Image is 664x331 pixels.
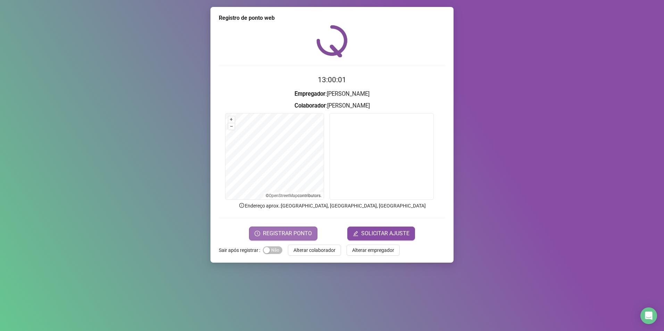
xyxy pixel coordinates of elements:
[219,202,445,210] p: Endereço aprox. : [GEOGRAPHIC_DATA], [GEOGRAPHIC_DATA], [GEOGRAPHIC_DATA]
[347,227,415,240] button: editSOLICITAR AJUSTE
[640,307,657,324] div: Open Intercom Messenger
[294,102,326,109] strong: Colaborador
[228,116,235,123] button: +
[266,193,322,198] li: © contributors.
[318,76,346,84] time: 13:00:01
[293,246,335,254] span: Alterar colaborador
[228,123,235,130] button: –
[219,90,445,99] h3: : [PERSON_NAME]
[219,245,263,256] label: Sair após registrar
[352,246,394,254] span: Alterar empregador
[361,229,409,238] span: SOLICITAR AJUSTE
[263,229,312,238] span: REGISTRAR PONTO
[294,91,325,97] strong: Empregador
[347,245,400,256] button: Alterar empregador
[219,14,445,22] div: Registro de ponto web
[269,193,298,198] a: OpenStreetMap
[239,202,245,209] span: info-circle
[353,231,358,236] span: edit
[219,101,445,110] h3: : [PERSON_NAME]
[255,231,260,236] span: clock-circle
[316,25,348,57] img: QRPoint
[249,227,317,240] button: REGISTRAR PONTO
[288,245,341,256] button: Alterar colaborador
